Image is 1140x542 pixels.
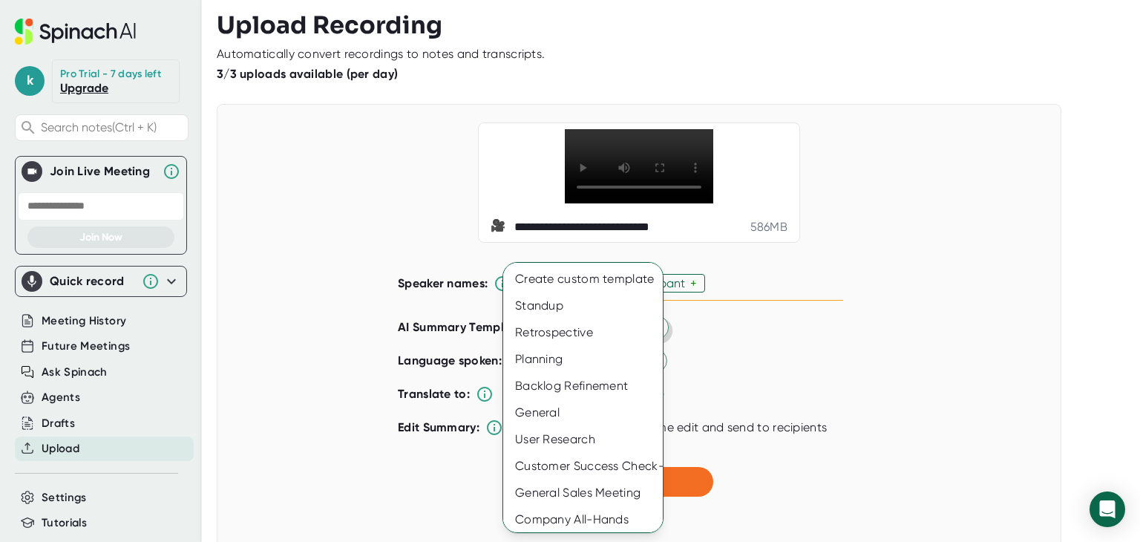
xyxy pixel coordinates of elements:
div: Planning [503,346,674,373]
div: Backlog Refinement [503,373,674,399]
div: General [503,399,674,426]
div: Customer Success Check-In [503,453,674,480]
div: General Sales Meeting [503,480,674,506]
div: Create custom template [503,266,674,293]
div: Retrospective [503,319,674,346]
div: Company All-Hands [503,506,674,533]
div: User Research [503,426,674,453]
div: Open Intercom Messenger [1090,492,1125,527]
div: Standup [503,293,674,319]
